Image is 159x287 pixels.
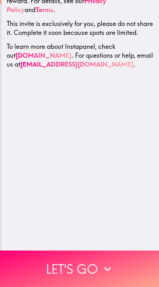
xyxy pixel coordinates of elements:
a: Terms [36,6,53,14]
p: This invite is exclusively for you, please do not share it. Complete it soon because spots are li... [7,19,154,37]
a: [EMAIL_ADDRESS][DOMAIN_NAME] [20,60,134,68]
a: [DOMAIN_NAME] [16,51,72,59]
p: To learn more about Instapanel, check out . For questions or help, email us at . [7,42,154,69]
